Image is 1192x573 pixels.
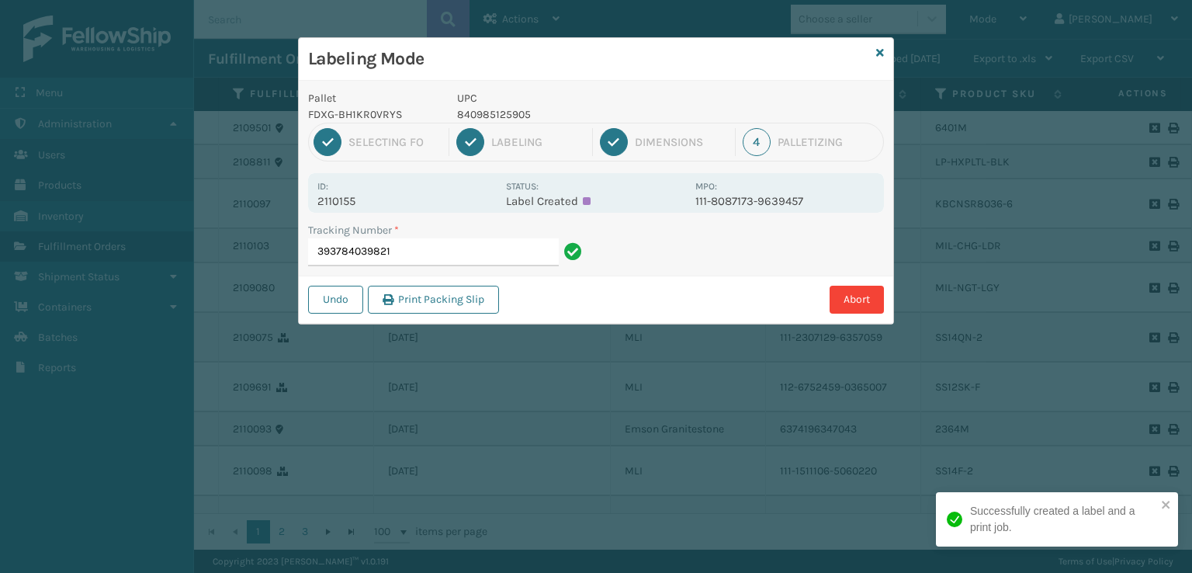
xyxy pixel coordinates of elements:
p: 111-8087173-9639457 [695,194,875,208]
div: Palletizing [778,135,878,149]
div: Successfully created a label and a print job. [970,503,1156,536]
div: Selecting FO [348,135,442,149]
div: 4 [743,128,771,156]
p: FDXG-BH1KR0VRYS [308,106,438,123]
h3: Labeling Mode [308,47,870,71]
button: close [1161,498,1172,513]
p: Pallet [308,90,438,106]
p: 840985125905 [457,106,686,123]
label: Id: [317,181,328,192]
p: Label Created [506,194,685,208]
button: Abort [830,286,884,314]
div: 3 [600,128,628,156]
label: Tracking Number [308,222,399,238]
div: 2 [456,128,484,156]
p: UPC [457,90,686,106]
p: 2110155 [317,194,497,208]
label: MPO: [695,181,717,192]
div: Labeling [491,135,584,149]
div: Dimensions [635,135,728,149]
button: Undo [308,286,363,314]
label: Status: [506,181,539,192]
button: Print Packing Slip [368,286,499,314]
div: 1 [314,128,341,156]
